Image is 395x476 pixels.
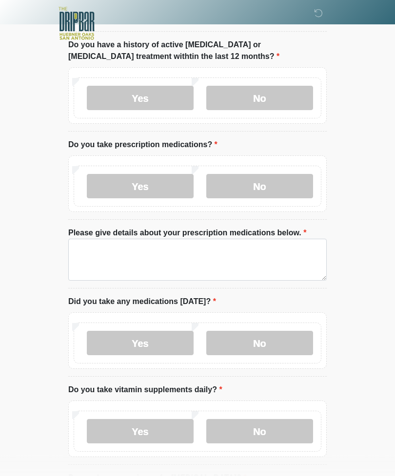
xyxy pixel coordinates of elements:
[87,174,194,199] label: Yes
[59,7,95,40] img: The DRIPBaR - The Strand at Huebner Oaks Logo
[206,174,313,199] label: No
[68,139,217,151] label: Do you take prescription medications?
[68,384,222,396] label: Do you take vitamin supplements daily?
[68,296,216,308] label: Did you take any medications [DATE]?
[87,419,194,444] label: Yes
[206,86,313,111] label: No
[68,228,306,239] label: Please give details about your prescription medications below.
[68,39,327,63] label: Do you have a history of active [MEDICAL_DATA] or [MEDICAL_DATA] treatment withtin the last 12 mo...
[87,331,194,356] label: Yes
[206,331,313,356] label: No
[206,419,313,444] label: No
[87,86,194,111] label: Yes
